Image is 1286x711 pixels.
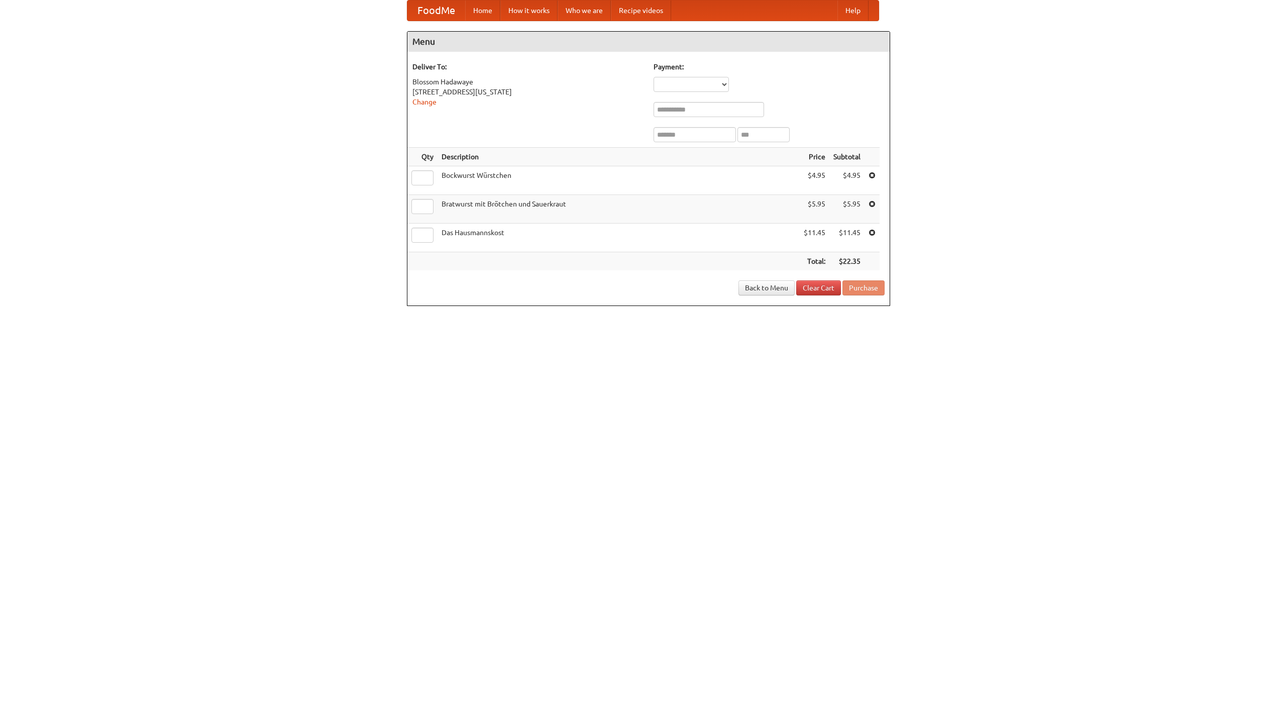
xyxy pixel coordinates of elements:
[438,224,800,252] td: Das Hausmannskost
[412,62,644,72] h5: Deliver To:
[465,1,500,21] a: Home
[800,224,829,252] td: $11.45
[837,1,869,21] a: Help
[407,148,438,166] th: Qty
[800,166,829,195] td: $4.95
[829,195,865,224] td: $5.95
[829,148,865,166] th: Subtotal
[842,280,885,295] button: Purchase
[558,1,611,21] a: Who we are
[412,98,437,106] a: Change
[654,62,885,72] h5: Payment:
[500,1,558,21] a: How it works
[829,166,865,195] td: $4.95
[412,77,644,87] div: Blossom Hadawaye
[800,148,829,166] th: Price
[407,32,890,52] h4: Menu
[800,195,829,224] td: $5.95
[829,252,865,271] th: $22.35
[611,1,671,21] a: Recipe videos
[407,1,465,21] a: FoodMe
[738,280,795,295] a: Back to Menu
[438,166,800,195] td: Bockwurst Würstchen
[829,224,865,252] td: $11.45
[412,87,644,97] div: [STREET_ADDRESS][US_STATE]
[796,280,841,295] a: Clear Cart
[438,148,800,166] th: Description
[800,252,829,271] th: Total:
[438,195,800,224] td: Bratwurst mit Brötchen und Sauerkraut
